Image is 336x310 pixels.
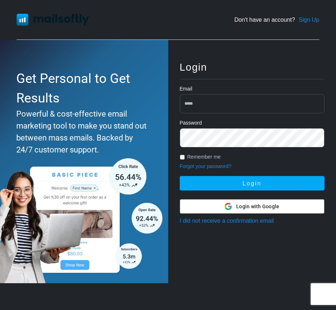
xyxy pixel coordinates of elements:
span: Login [180,62,207,73]
span: Login with Google [236,203,279,210]
button: Login [180,176,325,190]
button: Login with Google [180,199,325,214]
a: Sign Up [299,16,319,24]
div: Powerful & cost-effective email marketing tool to make you stand out between mass emails. Backed ... [16,108,148,156]
a: I did not receive a confirmation email [180,218,274,224]
div: Don't have an account? [234,16,319,24]
img: Mailsoftly [17,14,89,25]
label: Email [180,85,192,93]
label: Password [180,119,202,127]
div: Get Personal to Get Results [16,69,148,108]
a: Forgot your password? [180,163,231,169]
label: Remember me [187,153,221,161]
